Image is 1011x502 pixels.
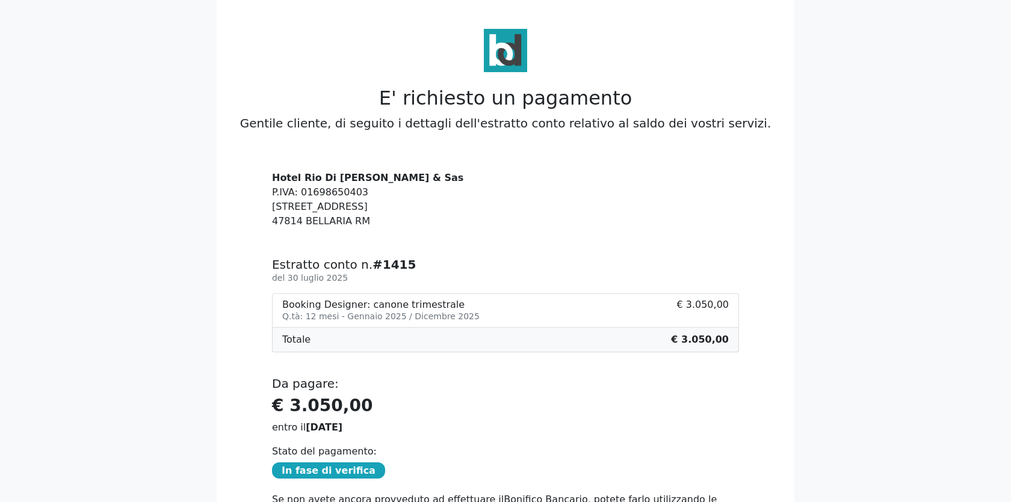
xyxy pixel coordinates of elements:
b: € 3.050,00 [671,334,729,345]
address: P.IVA: 01698650403 [STREET_ADDRESS] 47814 BELLARIA RM [272,171,739,228]
small: Q.tà: 12 mesi - Gennaio 2025 / Dicembre 2025 [282,311,480,321]
div: Booking Designer: canone trimestrale [282,299,480,310]
small: del 30 luglio 2025 [272,273,348,283]
h5: Estratto conto n. [272,257,739,272]
strong: In fase di verifica [272,462,385,479]
div: Stato del pagamento: [272,444,739,459]
b: #1415 [373,257,416,272]
h2: E' richiesto un pagamento [224,87,787,109]
span: Totale [282,332,311,347]
h5: Da pagare: [272,376,739,391]
p: Gentile cliente, di seguito i dettagli dell'estratto conto relativo al saldo dei vostri servizi. [224,114,787,132]
div: entro il [272,420,739,435]
strong: € 3.050,00 [272,396,373,415]
span: € 3.050,00 [676,299,729,322]
strong: [DATE] [306,421,342,433]
strong: Hotel Rio Di [PERSON_NAME] & Sas [272,172,463,183]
